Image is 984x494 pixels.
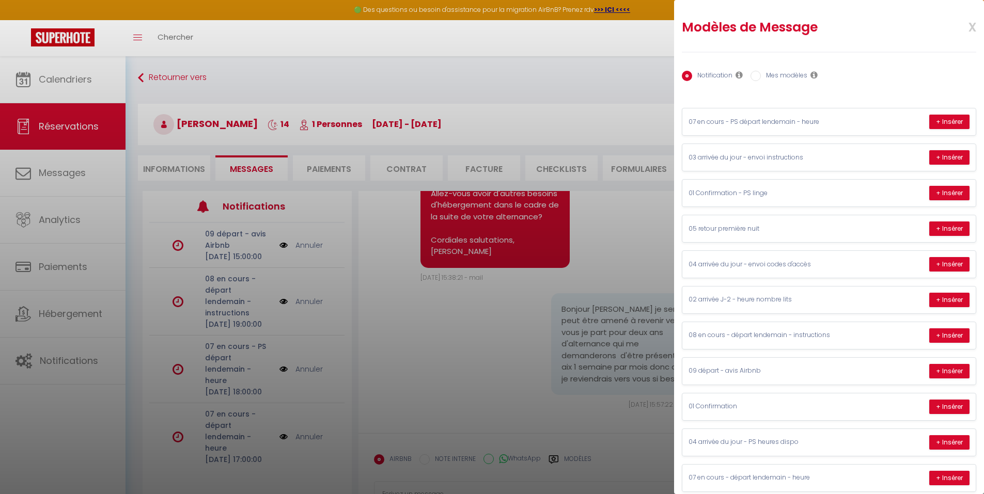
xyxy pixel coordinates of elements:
[761,71,807,82] label: Mes modèles
[929,293,970,307] button: + Insérer
[929,115,970,129] button: + Insérer
[689,366,844,376] p: 09 départ - avis Airbnb
[929,364,970,378] button: + Insérer
[929,150,970,165] button: + Insérer
[689,295,844,305] p: 02 arrivée J-2 - heure nombre lits
[929,186,970,200] button: + Insérer
[929,471,970,485] button: + Insérer
[689,188,844,198] p: 01 Confirmation - PS linge
[944,14,976,38] span: x
[929,400,970,414] button: + Insérer
[689,473,844,483] p: 07 en cours - départ lendemain - heure
[689,153,844,163] p: 03 arrivée du jour - envoi instructions
[692,71,732,82] label: Notification
[689,117,844,127] p: 07 en cours - PS départ lendemain - heure
[810,71,818,79] i: Les modèles généraux sont visibles par vous et votre équipe
[929,257,970,272] button: + Insérer
[736,71,743,79] i: Les notifications sont visibles par toi et ton équipe
[689,402,844,411] p: 01 Confirmation
[689,330,844,340] p: 08 en cours - départ lendemain - instructions
[682,19,923,36] h2: Modèles de Message
[689,437,844,447] p: 04 arrivée du jour - PS heures dispo
[929,435,970,450] button: + Insérer
[689,224,844,234] p: 05 retour première nuit
[929,221,970,236] button: + Insérer
[689,260,844,269] p: 04 arrivée du jour - envoi codes d'accès
[929,328,970,343] button: + Insérer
